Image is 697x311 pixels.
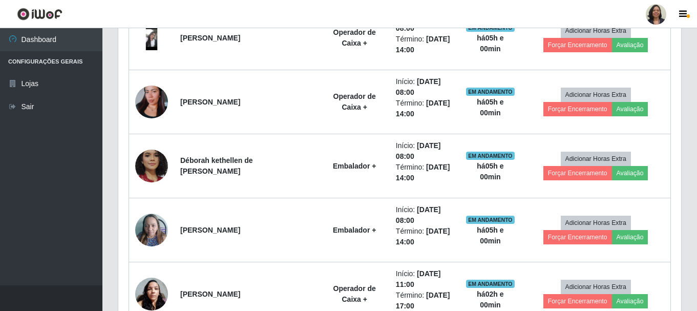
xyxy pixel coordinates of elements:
[612,166,648,180] button: Avaliação
[135,132,168,200] img: 1705882743267.jpeg
[396,76,454,98] li: Início:
[561,88,631,102] button: Adicionar Horas Extra
[180,290,240,298] strong: [PERSON_NAME]
[180,156,253,175] strong: Déborah kethellen de [PERSON_NAME]
[396,226,454,247] li: Término:
[543,294,612,308] button: Forçar Encerramento
[17,8,62,20] img: CoreUI Logo
[396,98,454,119] li: Término:
[396,204,454,226] li: Início:
[612,38,648,52] button: Avaliação
[612,294,648,308] button: Avaliação
[135,26,168,50] img: 1737655206181.jpeg
[396,269,441,288] time: [DATE] 11:00
[561,216,631,230] button: Adicionar Horas Extra
[543,38,612,52] button: Forçar Encerramento
[333,284,376,303] strong: Operador de Caixa +
[180,34,240,42] strong: [PERSON_NAME]
[135,209,168,252] img: 1727202109087.jpeg
[180,226,240,234] strong: [PERSON_NAME]
[543,230,612,244] button: Forçar Encerramento
[396,141,441,160] time: [DATE] 08:00
[396,268,454,290] li: Início:
[333,162,376,170] strong: Embalador +
[561,280,631,294] button: Adicionar Horas Extra
[466,152,515,160] span: EM ANDAMENTO
[466,280,515,288] span: EM ANDAMENTO
[477,162,503,181] strong: há 05 h e 00 min
[396,162,454,183] li: Término:
[561,152,631,166] button: Adicionar Horas Extra
[396,205,441,224] time: [DATE] 08:00
[612,102,648,116] button: Avaliação
[333,226,376,234] strong: Embalador +
[561,24,631,38] button: Adicionar Horas Extra
[396,77,441,96] time: [DATE] 08:00
[477,34,503,53] strong: há 05 h e 00 min
[543,102,612,116] button: Forçar Encerramento
[135,73,168,131] img: 1743427622998.jpeg
[543,166,612,180] button: Forçar Encerramento
[466,216,515,224] span: EM ANDAMENTO
[477,98,503,117] strong: há 05 h e 00 min
[477,226,503,245] strong: há 05 h e 00 min
[333,92,376,111] strong: Operador de Caixa +
[612,230,648,244] button: Avaliação
[396,34,454,55] li: Término:
[180,98,240,106] strong: [PERSON_NAME]
[333,28,376,47] strong: Operador de Caixa +
[477,290,503,309] strong: há 02 h e 00 min
[466,88,515,96] span: EM ANDAMENTO
[396,140,454,162] li: Início:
